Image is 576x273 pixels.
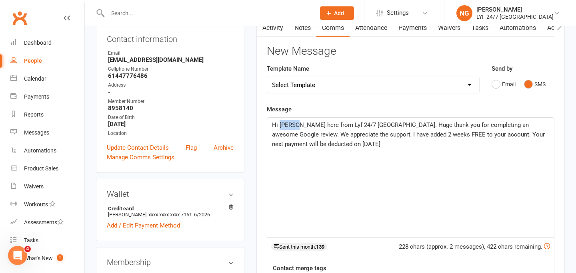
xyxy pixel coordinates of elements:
a: Payments [10,88,84,106]
strong: - [108,89,234,96]
span: Settings [387,4,409,22]
span: Hi [PERSON_NAME] here from Lyf 24/7 [GEOGRAPHIC_DATA]. Huge thank you for completing an awesome G... [272,121,546,148]
div: Automations [24,147,56,154]
div: People [24,57,42,64]
strong: 8958140 [108,105,234,112]
a: Update Contact Details [107,143,169,152]
div: Assessments [24,219,64,226]
div: Product Sales [24,165,58,172]
strong: Credit card [108,206,230,212]
a: Tasks [466,19,494,37]
a: Reports [10,106,84,124]
div: Workouts [24,201,48,208]
strong: 139 [316,244,324,250]
h3: New Message [267,45,554,57]
h3: Membership [107,258,234,267]
h3: Wallet [107,190,234,198]
div: Cellphone Number [108,65,234,73]
li: [PERSON_NAME] [107,204,234,219]
input: Search... [105,8,310,19]
a: Notes [289,19,316,37]
a: Attendance [350,19,393,37]
a: Calendar [10,70,84,88]
div: NG [456,5,472,21]
a: Automations [494,19,542,37]
button: Add [320,6,354,20]
a: Archive [214,143,234,152]
a: Waivers [10,178,84,196]
div: Location [108,130,234,137]
a: Assessments [10,214,84,231]
span: 4 [24,246,31,252]
a: Add / Edit Payment Method [107,221,180,230]
div: [PERSON_NAME] [476,6,554,13]
label: Send by [492,64,512,73]
a: Product Sales [10,160,84,178]
a: Tasks [10,231,84,249]
div: What's New [24,255,53,261]
div: Address [108,81,234,89]
span: 1 [57,254,63,261]
strong: [EMAIL_ADDRESS][DOMAIN_NAME] [108,56,234,63]
span: xxxx xxxx xxxx 7161 [148,212,192,218]
div: Payments [24,93,49,100]
a: Activity [257,19,289,37]
div: Dashboard [24,40,52,46]
div: Waivers [24,183,44,190]
a: Clubworx [10,8,30,28]
a: Messages [10,124,84,142]
div: Member Number [108,98,234,105]
div: Reports [24,111,44,118]
button: SMS [524,77,546,92]
div: Date of Birth [108,114,234,121]
a: Dashboard [10,34,84,52]
label: Template Name [267,64,309,73]
label: Contact merge tags [273,263,326,273]
div: LYF 24/7 [GEOGRAPHIC_DATA] [476,13,554,20]
div: Tasks [24,237,38,243]
div: Sent this month: [271,243,327,251]
a: What's New1 [10,249,84,267]
a: Automations [10,142,84,160]
button: Email [492,77,516,92]
div: Calendar [24,75,46,82]
a: Payments [393,19,432,37]
span: 6/2026 [194,212,210,218]
div: Email [108,49,234,57]
h3: Contact information [107,32,234,44]
span: Add [334,10,344,16]
a: Comms [316,19,350,37]
strong: 61447776486 [108,72,234,79]
iframe: Intercom live chat [8,246,27,265]
a: Manage Comms Settings [107,152,174,162]
a: Flag [186,143,197,152]
label: Message [267,105,292,114]
a: Waivers [432,19,466,37]
div: 228 chars (approx. 2 messages), 422 chars remaining. [399,242,550,251]
strong: [DATE] [108,121,234,128]
a: Workouts [10,196,84,214]
a: People [10,52,84,70]
div: Messages [24,129,49,136]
